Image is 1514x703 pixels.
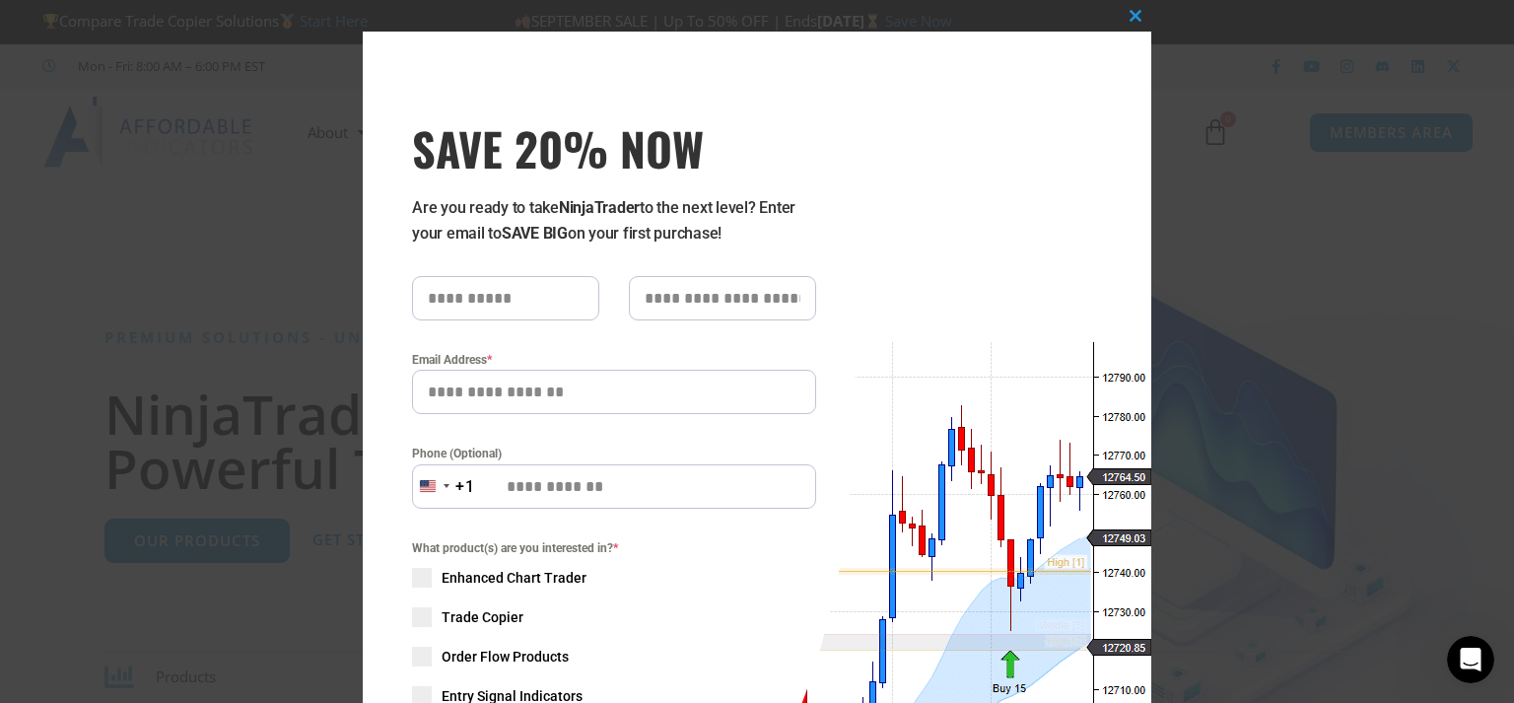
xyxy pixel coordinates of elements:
span: Trade Copier [442,607,523,627]
h3: SAVE 20% NOW [412,120,816,176]
iframe: Intercom live chat [1447,636,1494,683]
button: Selected country [412,464,475,509]
label: Email Address [412,350,816,370]
span: Enhanced Chart Trader [442,568,586,588]
span: What product(s) are you interested in? [412,538,816,558]
strong: NinjaTrader [559,198,640,217]
label: Enhanced Chart Trader [412,568,816,588]
label: Trade Copier [412,607,816,627]
label: Order Flow Products [412,647,816,667]
p: Are you ready to take to the next level? Enter your email to on your first purchase! [412,195,816,246]
strong: SAVE BIG [502,224,568,243]
span: Order Flow Products [442,647,569,667]
label: Phone (Optional) [412,444,816,463]
div: +1 [455,474,475,500]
